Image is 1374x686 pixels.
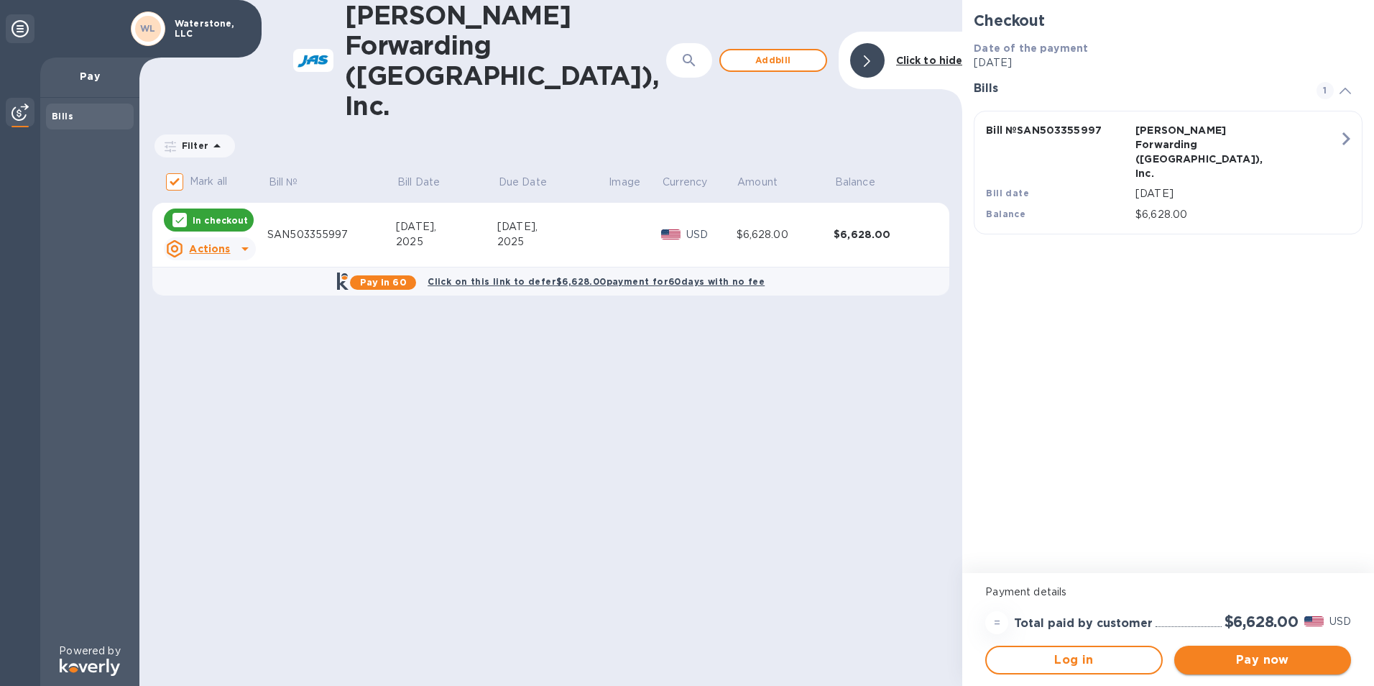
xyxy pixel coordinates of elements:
p: Mark all [190,174,227,189]
h2: Checkout [974,12,1363,29]
div: SAN503355997 [267,227,396,242]
p: Balance [835,175,875,190]
p: Payment details [985,585,1351,600]
span: Log in [998,651,1149,669]
p: USD [1329,614,1351,629]
p: Powered by [59,644,120,659]
p: Filter [176,140,208,152]
span: Balance [835,175,894,190]
p: Pay [52,69,128,83]
p: Amount [737,175,778,190]
div: [DATE], [497,219,607,234]
p: [DATE] [974,55,1363,70]
p: USD [686,227,737,242]
p: Bill Date [397,175,440,190]
h3: Bills [974,82,1299,96]
div: = [985,611,1008,634]
div: [DATE], [396,219,497,234]
span: Bill Date [397,175,458,190]
span: Pay now [1186,651,1340,669]
img: USD [1304,616,1324,626]
button: Pay now [1174,646,1351,674]
h3: Total paid by customer [1014,617,1153,631]
b: Click to hide [896,55,963,66]
p: Image [609,175,640,190]
span: Bill № [269,175,317,190]
img: USD [661,229,681,239]
b: Bills [52,111,73,122]
button: Bill №SAN503355997[PERSON_NAME] Forwarding ([GEOGRAPHIC_DATA]), Inc.Bill date[DATE]Balance$6,628.00 [974,111,1363,234]
img: Logo [60,659,120,676]
p: [DATE] [1135,186,1339,201]
div: $6,628.00 [834,227,931,242]
div: $6,628.00 [737,227,834,242]
div: 2025 [497,234,607,250]
span: Due Date [499,175,566,190]
p: Due Date [499,175,547,190]
p: Currency [663,175,707,190]
b: Balance [986,209,1025,219]
u: Actions [189,243,230,255]
span: 1 [1317,82,1334,99]
p: [PERSON_NAME] Forwarding ([GEOGRAPHIC_DATA]), Inc. [1135,123,1279,180]
p: In checkout [193,214,248,227]
b: Date of the payment [974,42,1088,54]
b: Click on this link to defer $6,628.00 payment for 60 days with no fee [428,276,765,287]
b: Pay in 60 [360,277,407,288]
div: 2025 [396,234,497,250]
span: Amount [737,175,796,190]
h2: $6,628.00 [1225,613,1299,631]
p: $6,628.00 [1135,207,1339,222]
p: Bill № SAN503355997 [986,123,1130,137]
span: Add bill [732,52,814,69]
b: WL [140,23,156,34]
p: Waterstone, LLC [175,19,246,39]
p: Bill № [269,175,298,190]
b: Bill date [986,188,1029,198]
button: Addbill [719,49,827,72]
button: Log in [985,646,1162,674]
